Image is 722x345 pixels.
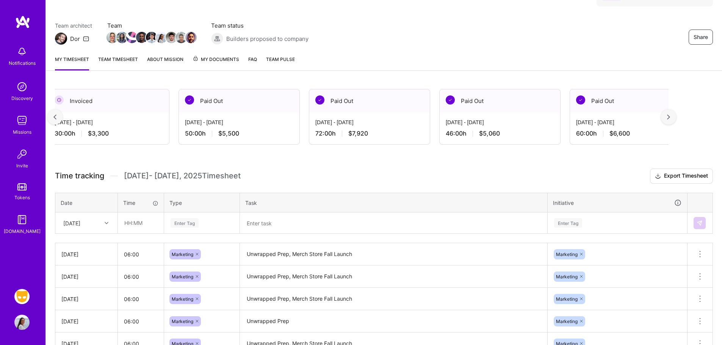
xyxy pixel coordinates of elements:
[186,31,196,44] a: Team Member Avatar
[179,89,299,112] div: Paid Out
[172,318,193,324] span: Marketing
[218,130,239,137] span: $5,500
[241,266,547,287] textarea: Unwrapped Prep, Merch Store Fall Launch
[576,95,585,105] img: Paid Out
[689,30,713,45] button: Share
[211,33,223,45] img: Builders proposed to company
[576,130,684,137] div: 60:00 h
[14,212,30,227] img: guide book
[164,193,240,212] th: Type
[241,244,547,265] textarea: Unwrapped Prep, Merch Store Fall Launch
[15,15,30,29] img: logo
[105,221,108,225] i: icon Chevron
[55,130,163,137] div: 30:00 h
[127,31,137,44] a: Team Member Avatar
[193,55,239,64] span: My Documents
[556,251,578,257] span: Marketing
[650,169,713,184] button: Export Timesheet
[266,56,295,62] span: Team Pulse
[185,32,197,43] img: Team Member Avatar
[171,217,199,229] div: Enter Tag
[147,31,157,44] a: Team Member Avatar
[118,244,164,264] input: HH:MM
[185,119,293,126] div: [DATE] - [DATE]
[117,31,127,44] a: Team Member Avatar
[123,199,158,207] div: Time
[107,31,117,44] a: Team Member Avatar
[226,35,309,43] span: Builders proposed to company
[172,296,193,302] span: Marketing
[248,55,257,70] a: FAQ
[479,130,500,137] span: $5,060
[118,289,164,309] input: HH:MM
[136,32,147,43] img: Team Member Avatar
[266,55,295,70] a: Team Pulse
[553,198,682,207] div: Initiative
[63,219,80,227] div: [DATE]
[348,130,368,137] span: $7,920
[118,213,163,233] input: HH:MM
[185,130,293,137] div: 50:00 h
[55,193,118,212] th: Date
[147,55,183,70] a: About Mission
[53,114,56,120] img: left
[576,119,684,126] div: [DATE] - [DATE]
[14,44,30,59] img: bell
[193,55,239,70] a: My Documents
[83,36,89,42] i: icon Mail
[446,119,554,126] div: [DATE] - [DATE]
[61,250,111,258] div: [DATE]
[14,289,30,304] img: Grindr: Product & Marketing
[98,55,138,70] a: Team timesheet
[13,128,31,136] div: Missions
[570,89,691,112] div: Paid Out
[13,289,31,304] a: Grindr: Product & Marketing
[556,296,578,302] span: Marketing
[556,318,578,324] span: Marketing
[61,273,111,281] div: [DATE]
[55,33,67,45] img: Team Architect
[315,95,324,105] img: Paid Out
[446,130,554,137] div: 46:00 h
[694,33,708,41] span: Share
[240,193,548,212] th: Task
[556,274,578,279] span: Marketing
[55,22,92,30] span: Team architect
[61,317,111,325] div: [DATE]
[146,32,157,43] img: Team Member Avatar
[241,311,547,332] textarea: Unwrapped Prep
[172,251,193,257] span: Marketing
[14,194,30,201] div: Tokens
[166,31,176,44] a: Team Member Avatar
[17,183,27,190] img: tokens
[16,162,28,170] div: Invite
[655,172,661,180] i: icon Download
[14,79,30,94] img: discovery
[106,32,118,43] img: Team Member Avatar
[156,32,167,43] img: Team Member Avatar
[172,274,193,279] span: Marketing
[55,119,163,126] div: [DATE] - [DATE]
[446,95,455,105] img: Paid Out
[176,31,186,44] a: Team Member Avatar
[107,22,196,30] span: Team
[55,171,104,181] span: Time tracking
[157,31,166,44] a: Team Member Avatar
[137,31,147,44] a: Team Member Avatar
[667,114,670,120] img: right
[118,267,164,287] input: HH:MM
[315,119,424,126] div: [DATE] - [DATE]
[315,130,424,137] div: 72:00 h
[185,95,194,105] img: Paid Out
[14,113,30,128] img: teamwork
[49,89,169,112] div: Invoiced
[126,32,138,43] img: Team Member Avatar
[309,89,430,112] div: Paid Out
[440,89,560,112] div: Paid Out
[124,171,241,181] span: [DATE] - [DATE] , 2025 Timesheet
[118,311,164,331] input: HH:MM
[554,217,582,229] div: Enter Tag
[14,315,30,330] img: User Avatar
[211,22,309,30] span: Team status
[166,32,177,43] img: Team Member Avatar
